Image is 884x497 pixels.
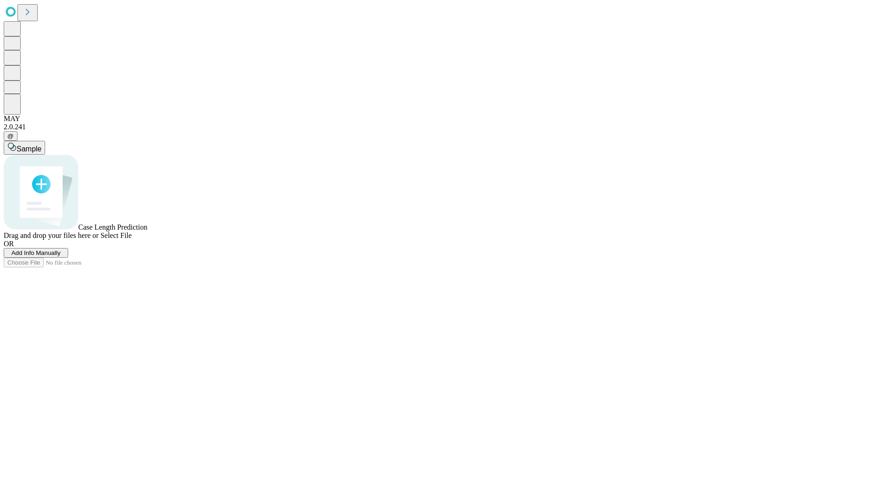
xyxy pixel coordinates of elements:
span: Add Info Manually [12,249,61,256]
button: Add Info Manually [4,248,68,258]
span: Drag and drop your files here or [4,231,99,239]
span: @ [7,133,14,139]
button: Sample [4,141,45,155]
span: OR [4,240,14,248]
div: 2.0.241 [4,123,880,131]
button: @ [4,131,17,141]
span: Select File [100,231,132,239]
span: Case Length Prediction [78,223,147,231]
span: Sample [17,145,41,153]
div: MAY [4,115,880,123]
